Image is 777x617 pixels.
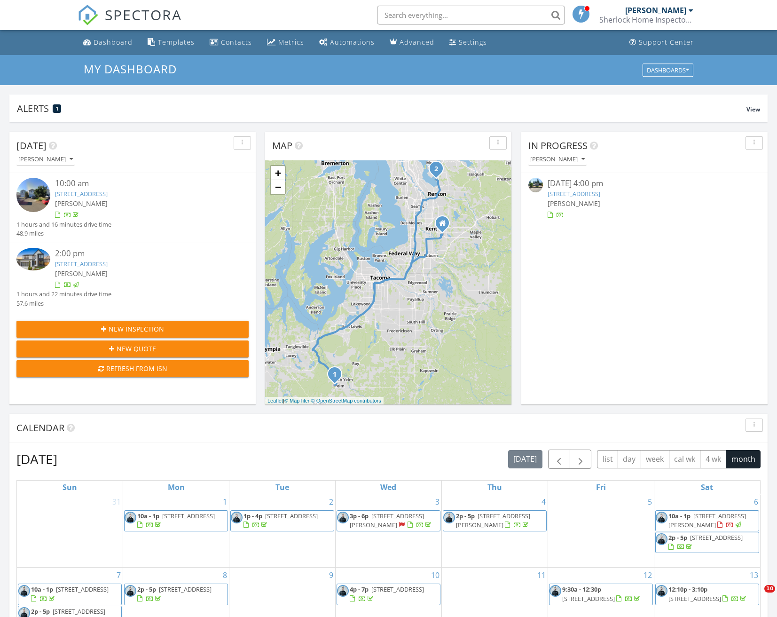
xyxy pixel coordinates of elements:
[378,481,398,494] a: Wednesday
[570,450,592,469] button: Next month
[117,344,156,354] span: New Quote
[158,38,195,47] div: Templates
[265,512,318,520] span: [STREET_ADDRESS]
[752,494,760,509] a: Go to September 6, 2025
[668,533,687,542] span: 2p - 5p
[668,585,748,602] a: 12:10p - 3:10p [STREET_ADDRESS]
[549,584,653,605] a: 9:30a - 12:30p [STREET_ADDRESS]
[443,512,455,523] img: ifcmbj2dx2.jpg
[78,5,98,25] img: The Best Home Inspection Software - Spectora
[16,178,249,238] a: 10:00 am [STREET_ADDRESS] [PERSON_NAME] 1 hours and 16 minutes drive time 48.9 miles
[350,512,424,529] span: [STREET_ADDRESS][PERSON_NAME]
[639,38,694,47] div: Support Center
[350,512,433,529] a: 3p - 6p [STREET_ADDRESS][PERSON_NAME]
[78,13,182,32] a: SPECTORA
[110,494,123,509] a: Go to August 31, 2025
[699,481,715,494] a: Saturday
[229,494,336,568] td: Go to September 2, 2025
[263,34,308,51] a: Metrics
[274,481,291,494] a: Tuesday
[486,481,504,494] a: Thursday
[94,38,133,47] div: Dashboard
[668,512,746,529] a: 10a - 1p [STREET_ADDRESS][PERSON_NAME]
[55,199,108,208] span: [PERSON_NAME]
[655,584,759,605] a: 12:10p - 3:10p [STREET_ADDRESS]
[429,568,441,583] a: Go to September 10, 2025
[548,450,570,469] button: Previous month
[386,34,438,51] a: Advanced
[16,360,249,377] button: Refresh from ISN
[31,585,53,593] span: 10a - 1p
[656,585,667,597] img: ifcmbj2dx2.jpg
[221,38,252,47] div: Contacts
[272,139,292,152] span: Map
[350,512,369,520] span: 3p - 6p
[549,585,561,597] img: ifcmbj2dx2.jpg
[350,585,369,593] span: 4p - 7p
[668,585,707,593] span: 12:10p - 3:10p
[597,450,618,468] button: list
[55,248,229,260] div: 2:00 pm
[16,248,50,270] img: 9573475%2Fcover_photos%2FVbuQ2mZ92Tiy98OhdYAF%2Fsmall.jpeg
[748,568,760,583] a: Go to September 13, 2025
[243,512,318,529] a: 1p - 4p [STREET_ADDRESS]
[746,105,760,113] span: View
[231,512,243,523] img: ifcmbj2dx2.jpg
[144,34,198,51] a: Templates
[433,494,441,509] a: Go to September 3, 2025
[166,481,187,494] a: Monday
[618,450,641,468] button: day
[336,494,442,568] td: Go to September 3, 2025
[221,568,229,583] a: Go to September 8, 2025
[18,156,73,163] div: [PERSON_NAME]
[456,512,530,529] span: [STREET_ADDRESS][PERSON_NAME]
[443,510,547,531] a: 2p - 5p [STREET_ADDRESS][PERSON_NAME]
[123,494,229,568] td: Go to September 1, 2025
[726,450,761,468] button: month
[16,229,111,238] div: 48.9 miles
[642,568,654,583] a: Go to September 12, 2025
[56,585,109,593] span: [STREET_ADDRESS]
[764,585,775,593] span: 10
[654,494,760,568] td: Go to September 6, 2025
[55,190,108,198] a: [STREET_ADDRESS]
[137,512,159,520] span: 10a - 1p
[690,533,743,542] span: [STREET_ADDRESS]
[669,450,701,468] button: cal wk
[16,178,50,212] img: streetview
[137,512,215,529] a: 10a - 1p [STREET_ADDRESS]
[337,585,349,597] img: ifcmbj2dx2.jpg
[337,512,349,523] img: ifcmbj2dx2.jpg
[311,398,381,403] a: © OpenStreetMap contributors
[31,585,109,602] a: 10a - 1p [STREET_ADDRESS]
[508,450,542,468] button: [DATE]
[53,607,105,616] span: [STREET_ADDRESS]
[221,494,229,509] a: Go to September 1, 2025
[55,269,108,278] span: [PERSON_NAME]
[125,585,136,597] img: ifcmbj2dx2.jpg
[700,450,726,468] button: 4 wk
[24,364,241,373] div: Refresh from ISN
[327,494,335,509] a: Go to September 2, 2025
[243,512,262,520] span: 1p - 4p
[599,15,693,24] div: Sherlock Home Inspector LLC
[333,372,337,378] i: 1
[647,67,689,73] div: Dashboards
[456,512,475,520] span: 2p - 5p
[16,299,111,308] div: 57.6 miles
[528,178,543,192] img: streetview
[456,512,530,529] a: 2p - 5p [STREET_ADDRESS][PERSON_NAME]
[278,38,304,47] div: Metrics
[17,494,123,568] td: Go to August 31, 2025
[125,512,136,523] img: ifcmbj2dx2.jpg
[656,533,667,545] img: ifcmbj2dx2.jpg
[626,34,698,51] a: Support Center
[230,510,334,531] a: 1p - 4p [STREET_ADDRESS]
[61,481,79,494] a: Sunday
[459,38,487,47] div: Settings
[56,105,58,112] span: 1
[528,178,761,220] a: [DATE] 4:00 pm [STREET_ADDRESS] [PERSON_NAME]
[109,324,164,334] span: New Inspection
[17,102,746,115] div: Alerts
[655,510,759,531] a: 10a - 1p [STREET_ADDRESS][PERSON_NAME]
